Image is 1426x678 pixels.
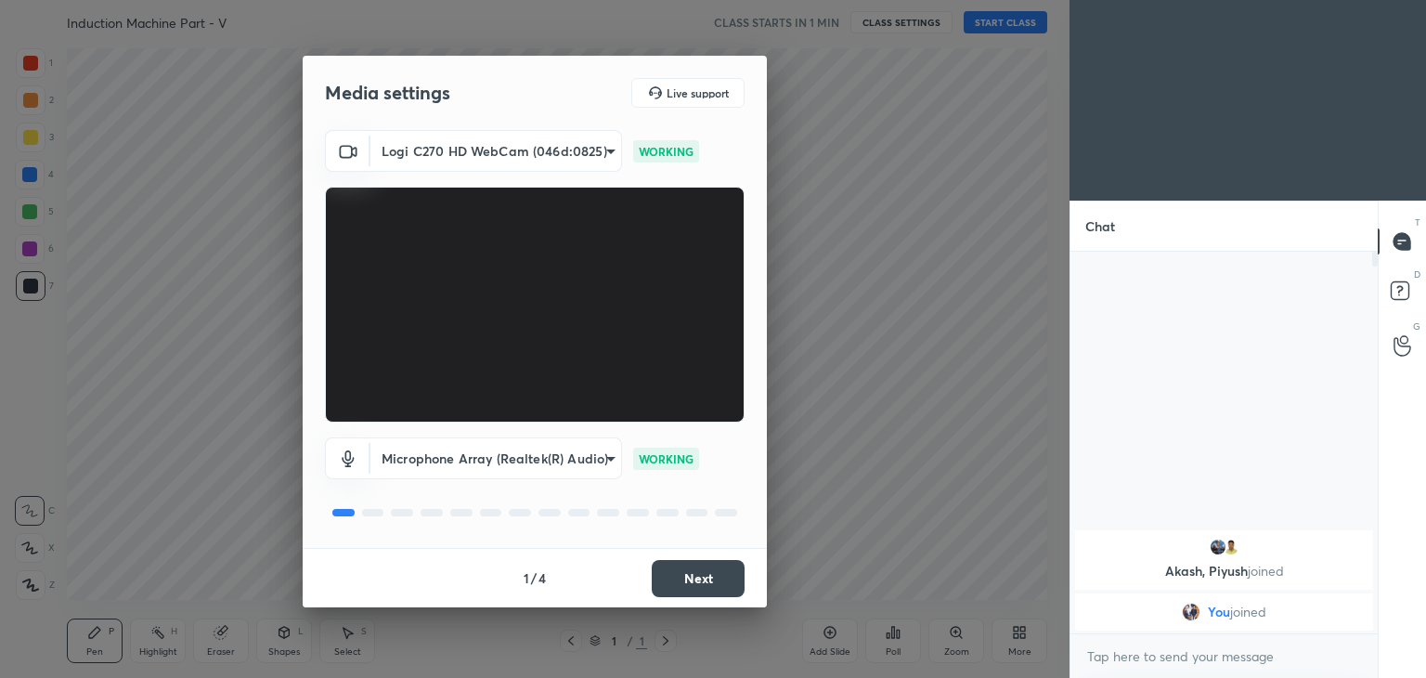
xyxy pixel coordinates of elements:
div: grid [1070,527,1378,634]
p: D [1414,267,1420,281]
p: Akash, Piyush [1086,564,1362,579]
img: d1eca11627db435fa99b97f22aa05bd6.jpg [1209,538,1227,556]
p: Chat [1070,202,1130,251]
h4: 4 [538,568,546,588]
span: You [1208,605,1230,619]
p: WORKING [639,143,694,160]
h2: Media settings [325,81,450,105]
span: joined [1248,562,1284,580]
p: T [1415,215,1420,229]
button: Next [652,560,745,597]
h4: / [531,568,537,588]
h4: 1 [524,568,529,588]
img: 6499c9f0efa54173aa28340051e62cb0.jpg [1222,538,1240,556]
div: Logi C270 HD WebCam (046d:0825) [370,437,622,479]
span: joined [1230,605,1266,619]
div: Logi C270 HD WebCam (046d:0825) [370,130,622,172]
h5: Live support [667,87,729,98]
img: fecdb386181f4cf2bff1f15027e2290c.jpg [1182,603,1200,621]
p: WORKING [639,450,694,467]
p: G [1413,319,1420,333]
